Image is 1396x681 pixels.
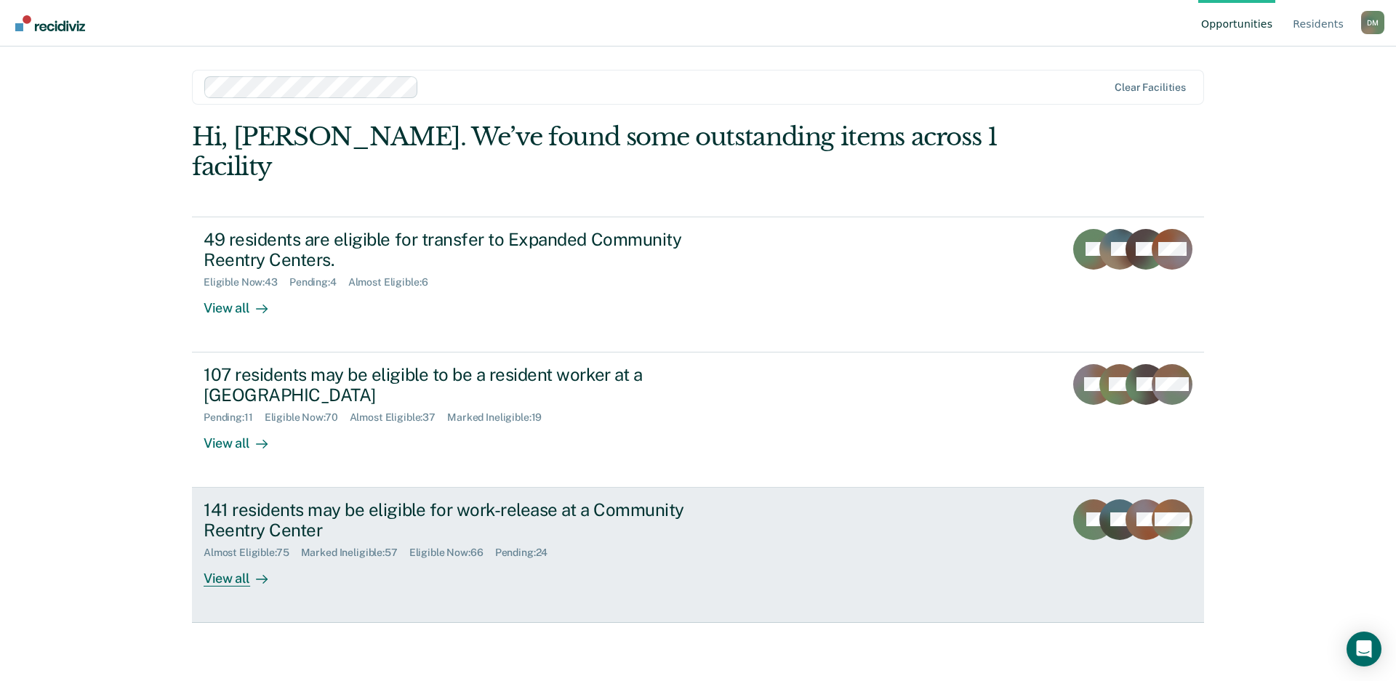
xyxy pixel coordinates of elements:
[1361,11,1384,34] div: D M
[409,547,495,559] div: Eligible Now : 66
[1361,11,1384,34] button: Profile dropdown button
[301,547,409,559] div: Marked Ineligible : 57
[204,289,285,317] div: View all
[348,276,440,289] div: Almost Eligible : 6
[204,276,289,289] div: Eligible Now : 43
[192,352,1204,488] a: 107 residents may be eligible to be a resident worker at a [GEOGRAPHIC_DATA]Pending:11Eligible No...
[204,364,714,406] div: 107 residents may be eligible to be a resident worker at a [GEOGRAPHIC_DATA]
[265,411,350,424] div: Eligible Now : 70
[289,276,348,289] div: Pending : 4
[192,488,1204,623] a: 141 residents may be eligible for work-release at a Community Reentry CenterAlmost Eligible:75Mar...
[447,411,553,424] div: Marked Ineligible : 19
[15,15,85,31] img: Recidiviz
[204,499,714,541] div: 141 residents may be eligible for work-release at a Community Reentry Center
[204,559,285,587] div: View all
[350,411,448,424] div: Almost Eligible : 37
[204,424,285,452] div: View all
[204,229,714,271] div: 49 residents are eligible for transfer to Expanded Community Reentry Centers.
[192,217,1204,352] a: 49 residents are eligible for transfer to Expanded Community Reentry Centers.Eligible Now:43Pendi...
[204,547,301,559] div: Almost Eligible : 75
[1115,81,1186,94] div: Clear facilities
[192,122,1002,182] div: Hi, [PERSON_NAME]. We’ve found some outstanding items across 1 facility
[1347,632,1381,666] div: Open Intercom Messenger
[204,411,265,424] div: Pending : 11
[495,547,560,559] div: Pending : 24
